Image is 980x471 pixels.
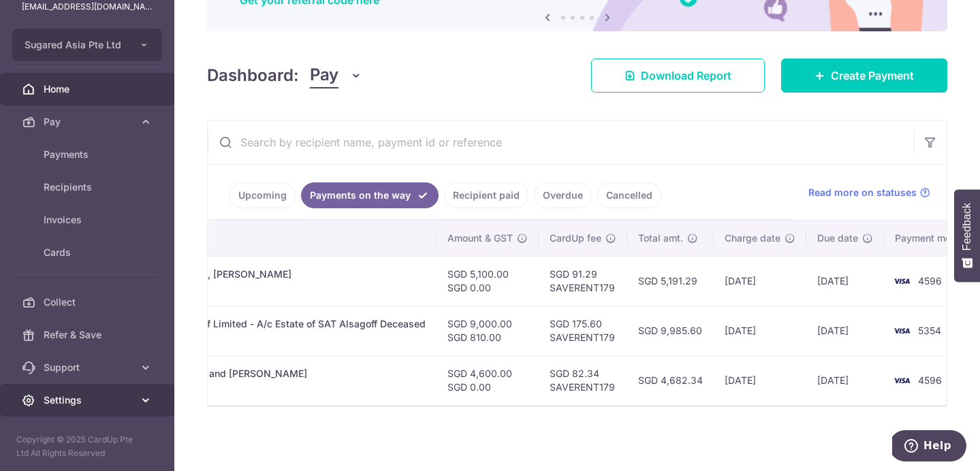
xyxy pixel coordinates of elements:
[310,63,338,88] span: Pay
[44,82,133,96] span: Home
[888,273,915,289] img: Bank Card
[44,328,133,342] span: Refer & Save
[44,246,133,259] span: Cards
[82,267,426,281] div: Rent. Ang [PERSON_NAME], [PERSON_NAME]
[806,256,884,306] td: [DATE]
[808,186,930,199] a: Read more on statuses
[892,430,966,464] iframe: Opens a widget where you can find more information
[918,275,942,287] span: 4596
[918,325,941,336] span: 5354
[444,182,528,208] a: Recipient paid
[44,148,133,161] span: Payments
[831,67,914,84] span: Create Payment
[817,231,858,245] span: Due date
[44,180,133,194] span: Recipients
[888,323,915,339] img: Bank Card
[207,63,299,88] h4: Dashboard:
[714,355,806,405] td: [DATE]
[447,231,513,245] span: Amount & GST
[437,355,539,405] td: SGD 4,600.00 SGD 0.00
[961,203,973,250] span: Feedback
[550,231,601,245] span: CardUp fee
[437,306,539,355] td: SGD 9,000.00 SGD 810.00
[725,231,780,245] span: Charge date
[888,372,915,389] img: Bank Card
[808,186,917,199] span: Read more on statuses
[44,115,133,129] span: Pay
[12,29,162,61] button: Sugared Asia Pte Ltd
[539,256,627,306] td: SGD 91.29 SAVERENT179
[82,317,426,331] div: Rent. Estate of SAT Alsagoff Limited - A/c Estate of SAT Alsagoff Deceased
[44,393,133,407] span: Settings
[44,213,133,227] span: Invoices
[714,306,806,355] td: [DATE]
[72,221,437,256] th: Payment details
[25,38,125,52] span: Sugared Asia Pte Ltd
[82,331,426,344] p: Sugared Asia Pte Ltd
[627,306,714,355] td: SGD 9,985.60
[638,231,683,245] span: Total amt.
[627,256,714,306] td: SGD 5,191.29
[230,182,296,208] a: Upcoming
[806,355,884,405] td: [DATE]
[310,63,362,88] button: Pay
[918,374,942,386] span: 4596
[82,380,426,394] p: Sugared Asia Pte Ltd
[597,182,661,208] a: Cancelled
[44,295,133,309] span: Collect
[534,182,592,208] a: Overdue
[301,182,439,208] a: Payments on the way
[437,256,539,306] td: SGD 5,100.00 SGD 0.00
[591,59,765,93] a: Download Report
[627,355,714,405] td: SGD 4,682.34
[781,59,947,93] a: Create Payment
[82,281,426,295] p: Sugared Asia Pte Ltd
[806,306,884,355] td: [DATE]
[714,256,806,306] td: [DATE]
[208,120,914,164] input: Search by recipient name, payment id or reference
[82,367,426,380] div: Rent. [PERSON_NAME] Eng and [PERSON_NAME]
[539,306,627,355] td: SGD 175.60 SAVERENT179
[539,355,627,405] td: SGD 82.34 SAVERENT179
[44,361,133,374] span: Support
[954,189,980,282] button: Feedback - Show survey
[641,67,731,84] span: Download Report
